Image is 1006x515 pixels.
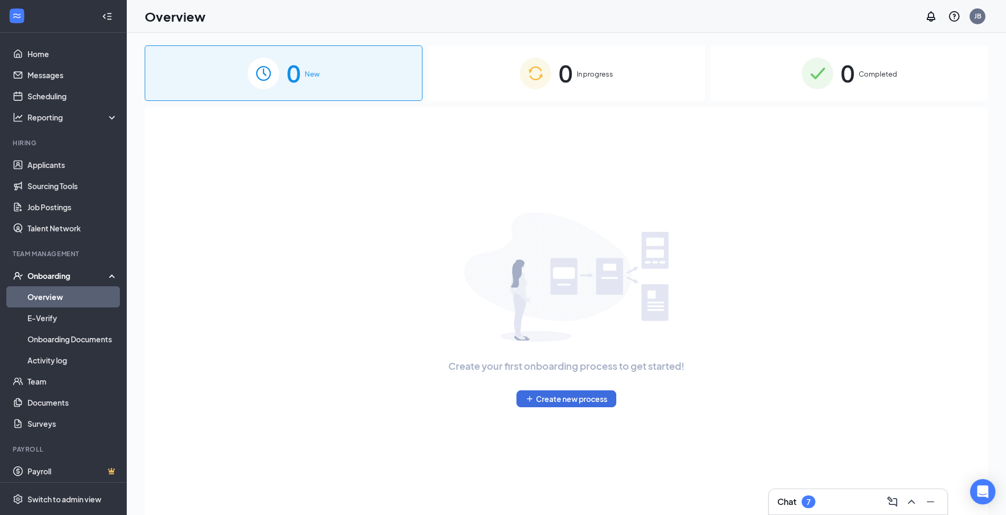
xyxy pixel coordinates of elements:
[925,10,937,23] svg: Notifications
[13,112,23,123] svg: Analysis
[924,495,937,508] svg: Minimize
[970,479,995,504] div: Open Intercom Messenger
[806,498,811,507] div: 7
[922,493,939,510] button: Minimize
[948,10,961,23] svg: QuestionInfo
[27,494,101,504] div: Switch to admin view
[102,11,112,22] svg: Collapse
[27,392,118,413] a: Documents
[884,493,901,510] button: ComposeMessage
[903,493,920,510] button: ChevronUp
[12,11,22,21] svg: WorkstreamLogo
[27,112,118,123] div: Reporting
[27,371,118,392] a: Team
[27,270,109,281] div: Onboarding
[27,286,118,307] a: Overview
[145,7,205,25] h1: Overview
[305,69,319,79] span: New
[27,461,118,482] a: PayrollCrown
[27,196,118,218] a: Job Postings
[974,12,981,21] div: JB
[27,64,118,86] a: Messages
[27,154,118,175] a: Applicants
[448,359,684,373] span: Create your first onboarding process to get started!
[27,307,118,329] a: E-Verify
[27,329,118,350] a: Onboarding Documents
[13,270,23,281] svg: UserCheck
[27,175,118,196] a: Sourcing Tools
[886,495,899,508] svg: ComposeMessage
[516,390,616,407] button: PlusCreate new process
[27,86,118,107] a: Scheduling
[13,249,116,258] div: Team Management
[777,496,796,508] h3: Chat
[13,445,116,454] div: Payroll
[13,138,116,147] div: Hiring
[905,495,918,508] svg: ChevronUp
[577,69,613,79] span: In progress
[13,494,23,504] svg: Settings
[525,395,534,403] svg: Plus
[841,55,854,91] span: 0
[287,55,300,91] span: 0
[27,413,118,434] a: Surveys
[859,69,897,79] span: Completed
[27,218,118,239] a: Talent Network
[27,350,118,371] a: Activity log
[559,55,572,91] span: 0
[27,43,118,64] a: Home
